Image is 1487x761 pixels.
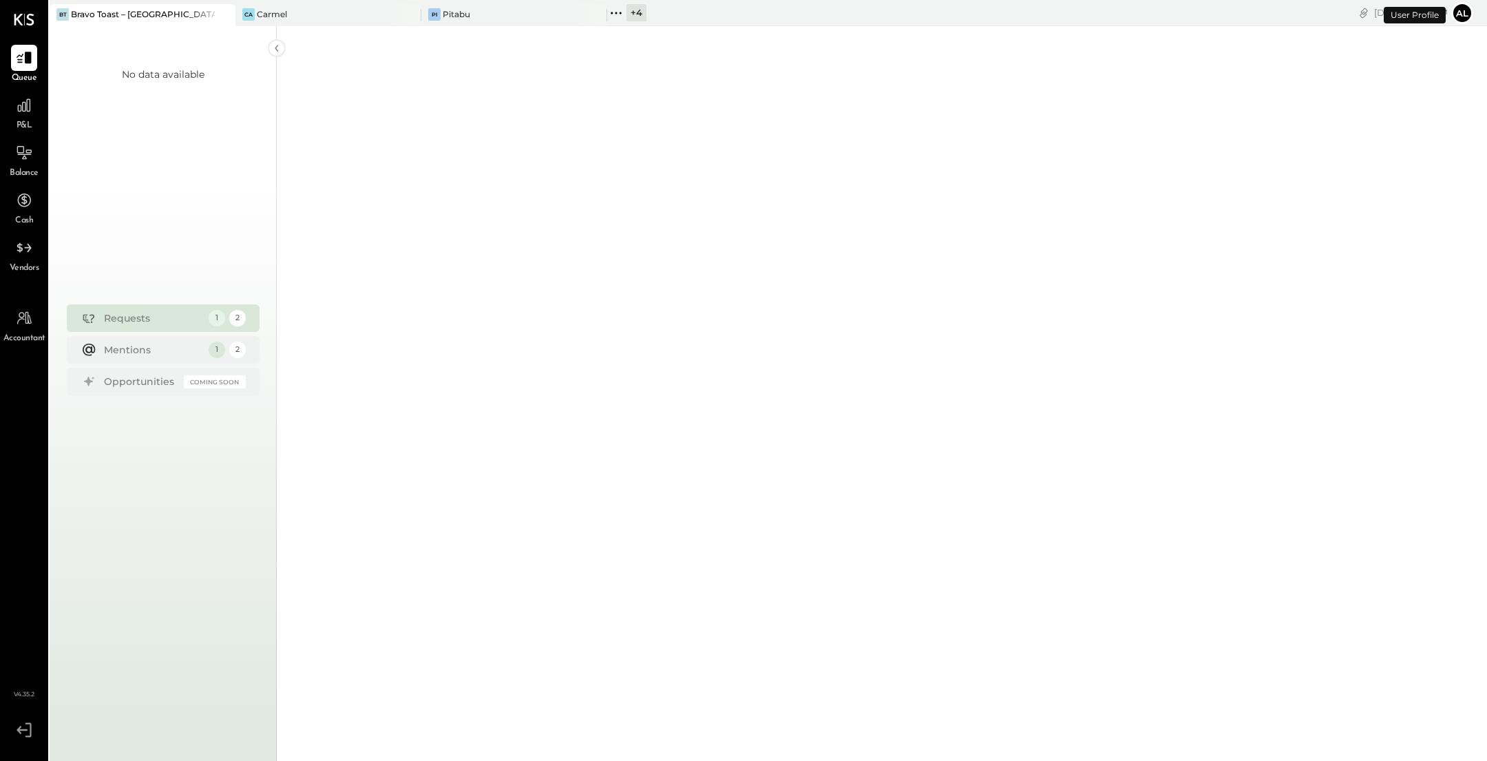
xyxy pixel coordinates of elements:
span: P&L [17,120,32,132]
div: 1 [209,310,225,326]
div: [DATE] [1374,6,1448,19]
a: P&L [1,92,48,132]
div: Bravo Toast – [GEOGRAPHIC_DATA] [71,8,215,20]
div: Carmel [257,8,287,20]
span: Balance [10,167,39,180]
div: Mentions [104,343,202,357]
div: copy link [1357,6,1371,20]
div: User Profile [1384,7,1446,23]
a: Cash [1,187,48,227]
button: Al [1451,2,1473,24]
div: No data available [122,67,204,81]
span: Accountant [3,333,45,345]
div: 2 [229,310,246,326]
div: Pitabu [443,8,470,20]
div: Requests [104,311,202,325]
div: Ca [242,8,255,21]
a: Queue [1,45,48,85]
div: BT [56,8,69,21]
a: Accountant [1,305,48,345]
span: Queue [12,72,37,85]
a: Balance [1,140,48,180]
a: Vendors [1,235,48,275]
div: + 4 [626,4,646,21]
div: 1 [209,342,225,358]
div: Pi [428,8,441,21]
span: Vendors [10,262,39,275]
div: Opportunities [104,375,177,388]
span: Cash [15,215,33,227]
div: 2 [229,342,246,358]
div: Coming Soon [184,375,246,388]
